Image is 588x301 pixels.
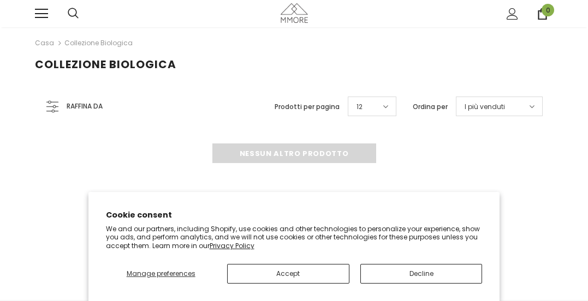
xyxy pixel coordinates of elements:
[227,264,349,284] button: Accept
[413,101,448,112] label: Ordina per
[357,101,363,112] span: 12
[106,225,483,250] p: We and our partners, including Shopify, use cookies and other technologies to personalize your ex...
[127,269,195,278] span: Manage preferences
[210,241,254,250] a: Privacy Policy
[106,264,216,284] button: Manage preferences
[360,264,483,284] button: Decline
[106,209,483,221] h2: Cookie consent
[275,101,340,112] label: Prodotti per pagina
[35,37,54,50] a: Casa
[281,3,308,22] img: Casi MMORE
[35,57,176,72] span: Collezione biologica
[537,8,548,20] a: 0
[542,4,554,16] span: 0
[465,101,505,112] span: I più venduti
[64,38,133,47] a: Collezione biologica
[67,100,103,112] span: Raffina da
